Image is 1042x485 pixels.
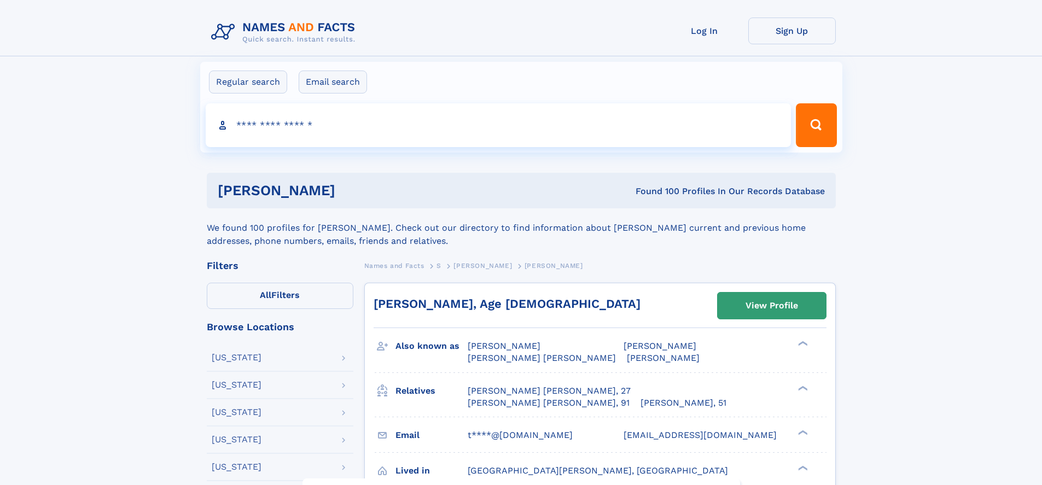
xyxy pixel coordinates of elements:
h1: [PERSON_NAME] [218,184,486,197]
input: search input [206,103,791,147]
div: [US_STATE] [212,408,261,417]
a: Names and Facts [364,259,424,272]
div: ❯ [795,384,808,391]
a: [PERSON_NAME] [PERSON_NAME], 91 [468,397,630,409]
div: [US_STATE] [212,463,261,471]
h3: Email [395,426,468,445]
span: All [260,290,271,300]
label: Email search [299,71,367,94]
div: We found 100 profiles for [PERSON_NAME]. Check out our directory to find information about [PERSO... [207,208,836,248]
div: View Profile [746,293,798,318]
div: Found 100 Profiles In Our Records Database [485,185,825,197]
div: Browse Locations [207,322,353,332]
a: [PERSON_NAME] [453,259,512,272]
a: [PERSON_NAME] [PERSON_NAME], 27 [468,385,631,397]
a: [PERSON_NAME], Age [DEMOGRAPHIC_DATA] [374,297,641,311]
div: [US_STATE] [212,381,261,389]
a: S [436,259,441,272]
div: [US_STATE] [212,353,261,362]
div: Filters [207,261,353,271]
a: View Profile [718,293,826,319]
span: [PERSON_NAME] [627,353,700,363]
div: ❯ [795,340,808,347]
span: [PERSON_NAME] [468,341,540,351]
span: S [436,262,441,270]
span: [GEOGRAPHIC_DATA][PERSON_NAME], [GEOGRAPHIC_DATA] [468,465,728,476]
a: [PERSON_NAME], 51 [641,397,726,409]
label: Filters [207,283,353,309]
a: Sign Up [748,17,836,44]
label: Regular search [209,71,287,94]
h3: Also known as [395,337,468,355]
span: [PERSON_NAME] [PERSON_NAME] [468,353,616,363]
button: Search Button [796,103,836,147]
span: [PERSON_NAME] [453,262,512,270]
span: [PERSON_NAME] [525,262,583,270]
img: Logo Names and Facts [207,17,364,47]
span: [PERSON_NAME] [624,341,696,351]
div: [US_STATE] [212,435,261,444]
div: ❯ [795,464,808,471]
span: [EMAIL_ADDRESS][DOMAIN_NAME] [624,430,777,440]
h3: Relatives [395,382,468,400]
a: Log In [661,17,748,44]
div: ❯ [795,429,808,436]
h3: Lived in [395,461,468,480]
